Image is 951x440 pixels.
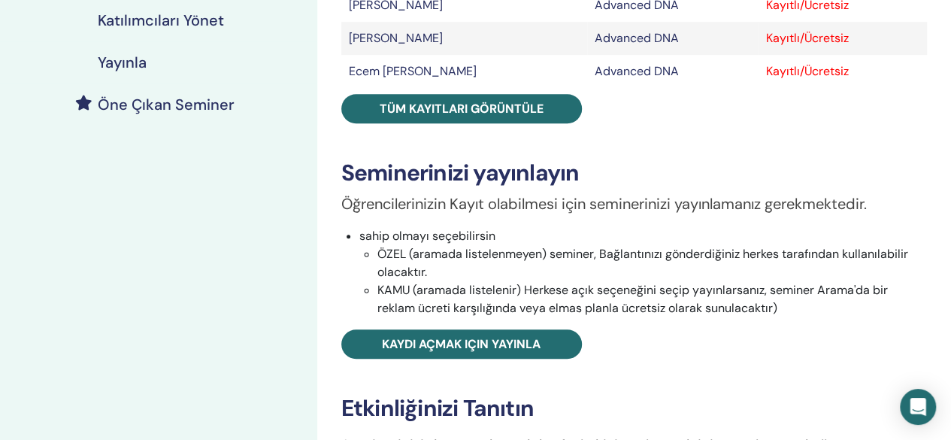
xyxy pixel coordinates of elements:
[98,96,235,114] h4: Öne Çıkan Seminer
[98,53,147,71] h4: Yayınla
[766,62,919,80] div: Kayıtlı/Ücretsiz
[382,336,541,352] span: Kaydı açmak için yayınla
[341,159,927,187] h3: Seminerinizi yayınlayın
[587,55,759,88] td: Advanced DNA
[341,193,927,215] p: Öğrencilerinizin Kayıt olabilmesi için seminerinizi yayınlamanız gerekmektedir.
[341,22,588,55] td: [PERSON_NAME]
[587,22,759,55] td: Advanced DNA
[341,94,582,123] a: Tüm kayıtları görüntüle
[377,281,927,317] li: KAMU (aramada listelenir) Herkese açık seçeneğini seçip yayınlarsanız, seminer Arama'da bir rekla...
[341,55,588,88] td: Ecem [PERSON_NAME]
[377,245,927,281] li: ÖZEL (aramada listelenmeyen) seminer, Bağlantınızı gönderdiğiniz herkes tarafından kullanılabilir...
[341,395,927,422] h3: Etkinliğinizi Tanıtın
[359,227,927,317] li: sahip olmayı seçebilirsin
[380,101,544,117] span: Tüm kayıtları görüntüle
[900,389,936,425] div: Open Intercom Messenger
[766,29,919,47] div: Kayıtlı/Ücretsiz
[341,329,582,359] a: Kaydı açmak için yayınla
[98,11,224,29] h4: Katılımcıları Yönet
